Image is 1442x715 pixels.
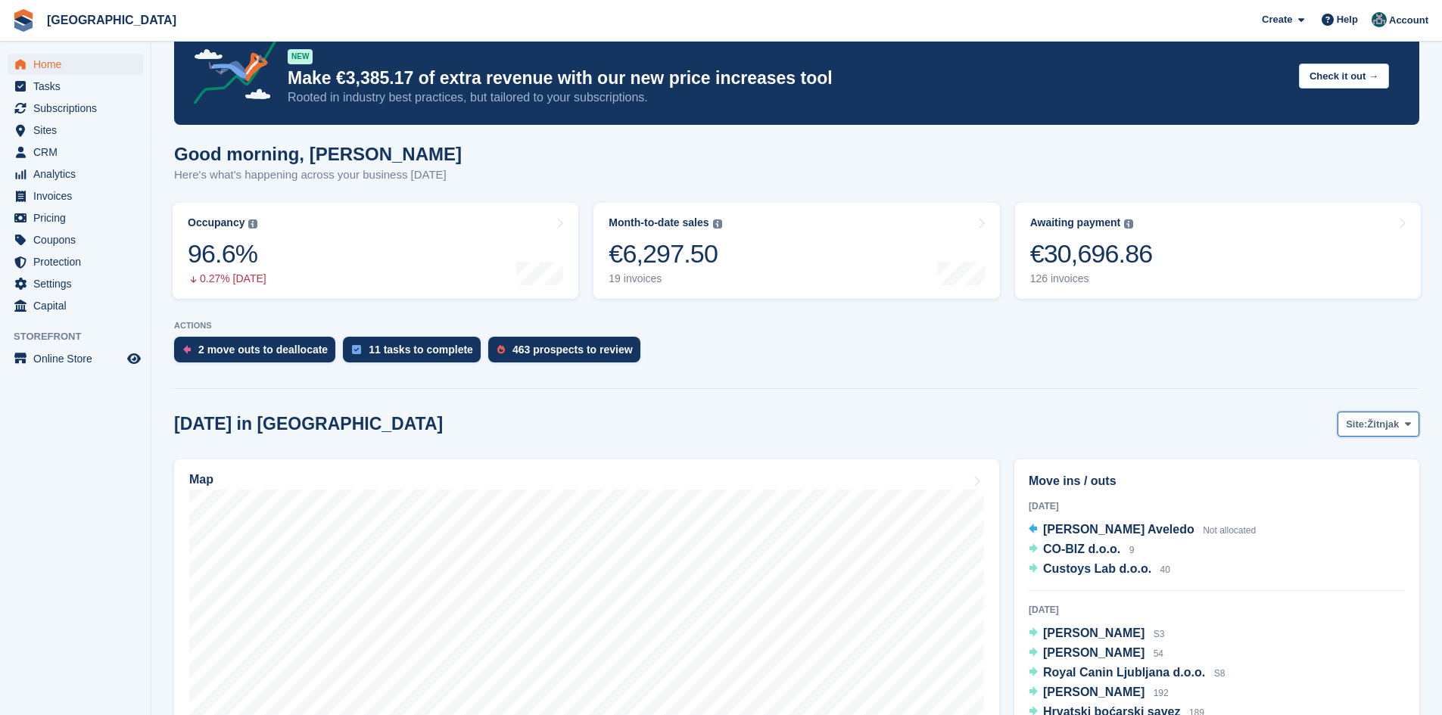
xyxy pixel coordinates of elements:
span: CRM [33,141,124,163]
a: CO-BIZ d.o.o. 9 [1029,540,1134,560]
span: Pricing [33,207,124,228]
div: 19 invoices [609,272,721,285]
span: 192 [1154,688,1169,698]
div: Occupancy [188,216,244,229]
span: Coupons [33,229,124,250]
span: Žitnjak [1367,417,1399,432]
span: Site: [1346,417,1367,432]
div: Awaiting payment [1030,216,1121,229]
button: Check it out → [1299,64,1389,89]
span: 9 [1129,545,1135,555]
img: icon-info-grey-7440780725fd019a000dd9b08b2336e03edf1995a4989e88bcd33f0948082b44.svg [713,219,722,228]
span: Subscriptions [33,98,124,119]
span: [PERSON_NAME] [1043,685,1145,698]
p: Make €3,385.17 of extra revenue with our new price increases tool [288,67,1287,89]
a: menu [8,76,143,97]
img: move_outs_to_deallocate_icon-f764333ba52eb49d3ac5e1228854f67142a1ed5810a6f6cc68b1a99e826820c5.svg [183,345,191,354]
a: Occupancy 96.6% 0.27% [DATE] [173,203,578,299]
div: [DATE] [1029,499,1405,513]
span: 54 [1154,648,1163,659]
span: Tasks [33,76,124,97]
span: Custoys Lab d.o.o. [1043,562,1151,575]
img: icon-info-grey-7440780725fd019a000dd9b08b2336e03edf1995a4989e88bcd33f0948082b44.svg [1124,219,1133,228]
p: Here's what's happening across your business [DATE] [174,166,462,184]
span: Storefront [14,329,151,344]
div: 96.6% [188,238,266,269]
span: Invoices [33,185,124,207]
a: [GEOGRAPHIC_DATA] [41,8,182,33]
span: Protection [33,251,124,272]
a: menu [8,229,143,250]
a: menu [8,54,143,75]
span: Account [1389,13,1428,28]
span: S3 [1154,629,1165,639]
span: Royal Canin Ljubljana d.o.o. [1043,666,1205,679]
a: menu [8,295,143,316]
a: menu [8,207,143,228]
img: icon-info-grey-7440780725fd019a000dd9b08b2336e03edf1995a4989e88bcd33f0948082b44.svg [248,219,257,228]
a: [PERSON_NAME] Aveledo Not allocated [1029,521,1256,540]
a: menu [8,163,143,185]
div: €30,696.86 [1030,238,1153,269]
span: Capital [33,295,124,316]
div: 0.27% [DATE] [188,272,266,285]
span: Help [1337,12,1358,27]
div: 11 tasks to complete [369,344,473,356]
p: ACTIONS [174,321,1419,331]
h2: Move ins / outs [1029,472,1405,490]
span: Settings [33,273,124,294]
span: [PERSON_NAME] Aveledo [1043,523,1194,536]
a: menu [8,120,143,141]
a: 11 tasks to complete [343,337,488,370]
h2: [DATE] in [GEOGRAPHIC_DATA] [174,414,443,434]
span: Sites [33,120,124,141]
a: menu [8,185,143,207]
span: Create [1262,12,1292,27]
span: S8 [1214,668,1226,679]
a: [PERSON_NAME] S3 [1029,624,1164,644]
div: 2 move outs to deallocate [198,344,328,356]
img: stora-icon-8386f47178a22dfd0bd8f6a31ec36ba5ce8667c1dd55bd0f319d3a0aa187defe.svg [12,9,35,32]
a: 463 prospects to review [488,337,648,370]
a: [PERSON_NAME] 54 [1029,644,1163,664]
img: price-adjustments-announcement-icon-8257ccfd72463d97f412b2fc003d46551f7dbcb40ab6d574587a9cd5c0d94... [181,23,287,110]
a: 2 move outs to deallocate [174,337,343,370]
a: Preview store [125,350,143,368]
div: 463 prospects to review [512,344,633,356]
span: [PERSON_NAME] [1043,626,1145,639]
div: €6,297.50 [609,238,721,269]
span: [PERSON_NAME] [1043,646,1145,659]
h2: Map [189,473,213,487]
button: Site: Žitnjak [1338,412,1419,437]
span: 40 [1160,564,1170,575]
a: menu [8,251,143,272]
div: 126 invoices [1030,272,1153,285]
img: task-75834270c22a3079a89374b754ae025e5fb1db73e45f91037f5363f120a921f8.svg [352,345,361,354]
a: Month-to-date sales €6,297.50 19 invoices [593,203,999,299]
p: Rooted in industry best practices, but tailored to your subscriptions. [288,89,1287,106]
a: [PERSON_NAME] 192 [1029,683,1169,703]
span: CO-BIZ d.o.o. [1043,542,1120,555]
a: menu [8,98,143,119]
a: Awaiting payment €30,696.86 126 invoices [1015,203,1421,299]
span: Online Store [33,348,124,369]
div: NEW [288,49,313,64]
a: menu [8,273,143,294]
img: prospect-51fa495bee0391a8d652442698ab0144808aea92771e9ea1ae160a38d050c398.svg [497,345,505,354]
a: Custoys Lab d.o.o. 40 [1029,560,1170,580]
span: Not allocated [1203,525,1256,536]
div: [DATE] [1029,603,1405,617]
span: Home [33,54,124,75]
a: Royal Canin Ljubljana d.o.o. S8 [1029,664,1225,683]
h1: Good morning, [PERSON_NAME] [174,144,462,164]
div: Month-to-date sales [609,216,709,229]
a: menu [8,348,143,369]
a: menu [8,141,143,163]
img: Željko Gobac [1372,12,1387,27]
span: Analytics [33,163,124,185]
